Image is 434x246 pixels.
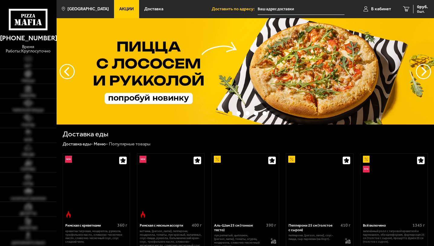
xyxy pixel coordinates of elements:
span: Супы [23,182,33,186]
img: Новинка [65,156,72,162]
div: Всё включено [363,223,411,228]
span: Римская пицца [13,108,44,112]
a: АкционныйАль-Шам 25 см (тонкое тесто) [212,154,279,220]
a: НовинкаОстрое блюдоРимская с креветками [63,154,130,220]
span: Пицца [21,79,35,83]
a: НовинкаОстрое блюдоРимская с мясным ассорти [137,154,204,220]
a: Меню- [94,141,108,147]
input: Ваш адрес доставки [258,4,344,15]
button: точки переключения [263,111,267,115]
button: точки переключения [254,111,258,115]
span: 390 г [266,223,276,228]
span: Доставка [144,7,163,11]
a: АкционныйПепперони 25 см (толстое с сыром) [286,154,353,220]
img: Острое блюдо [139,211,146,218]
div: Аль-Шам 25 см (тонкое тесто) [214,223,265,232]
p: Запечённый ролл с тигровой креветкой и пармезаном, Эби Калифорния, Фермерская 25 см (толстое с сы... [363,229,425,244]
button: точки переключения [237,111,241,115]
span: 400 г [192,223,202,228]
button: предыдущий [416,64,431,79]
span: WOK [24,138,32,142]
span: 360 г [117,223,127,228]
span: Десерты [20,212,37,215]
img: Акционный [288,156,295,162]
button: следующий [60,64,75,79]
span: 0 шт. [417,10,428,13]
span: 410 г [341,223,351,228]
img: Острое блюдо [65,211,72,218]
div: Пепперони 25 см (толстое с сыром) [289,223,339,232]
span: [GEOGRAPHIC_DATA] [67,7,109,11]
img: Новинка [139,156,146,162]
span: Наборы [21,94,36,98]
span: 1345 г [413,223,425,228]
h1: Доставка еды [63,131,108,138]
span: Горячее [21,168,36,171]
span: Салаты и закуски [11,197,46,201]
span: Роллы [22,123,35,127]
span: 0 руб. [417,5,428,9]
div: Римская с креветками [65,223,116,228]
img: Акционный [214,156,220,162]
img: Новинка [363,166,370,172]
span: Дополнительно [11,241,45,245]
div: Популярные товары [109,141,150,147]
button: точки переключения [245,111,250,115]
img: Акционный [363,156,370,162]
a: АкционныйНовинкаВсё включено [361,154,428,220]
a: Доставка еды- [63,141,93,147]
span: Обеды [22,153,34,156]
p: пепперони, [PERSON_NAME], соус-пицца, сыр пармезан (на борт). [289,234,341,241]
button: точки переключения [228,111,232,115]
span: Хит [24,64,32,68]
span: Напитки [19,226,37,230]
span: Акции [119,7,134,11]
span: Доставить по адресу: [212,7,258,11]
div: Римская с мясным ассорти [140,223,190,228]
span: В кабинет [371,7,391,11]
p: креветка тигровая, моцарелла, руккола, трюфельное масло, оливково-чесночное масло, сливочно-чесно... [65,229,127,244]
